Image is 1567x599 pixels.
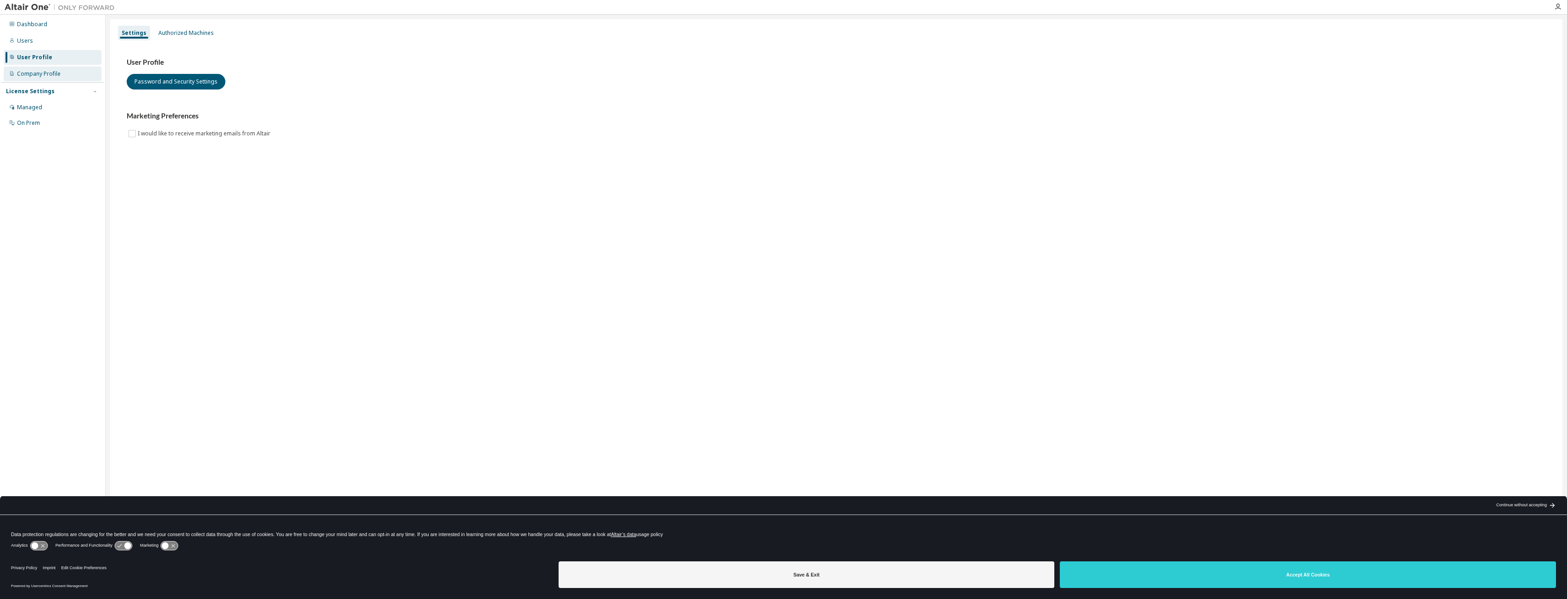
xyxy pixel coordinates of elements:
img: Altair One [5,3,119,12]
div: Company Profile [17,70,61,78]
div: License Settings [6,88,55,95]
h3: User Profile [127,58,1546,67]
label: I would like to receive marketing emails from Altair [138,128,272,139]
div: Authorized Machines [158,29,214,37]
div: Users [17,37,33,45]
div: Managed [17,104,42,111]
div: On Prem [17,119,40,127]
div: Settings [122,29,146,37]
div: Dashboard [17,21,47,28]
div: User Profile [17,54,52,61]
button: Password and Security Settings [127,74,225,90]
h3: Marketing Preferences [127,112,1546,121]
